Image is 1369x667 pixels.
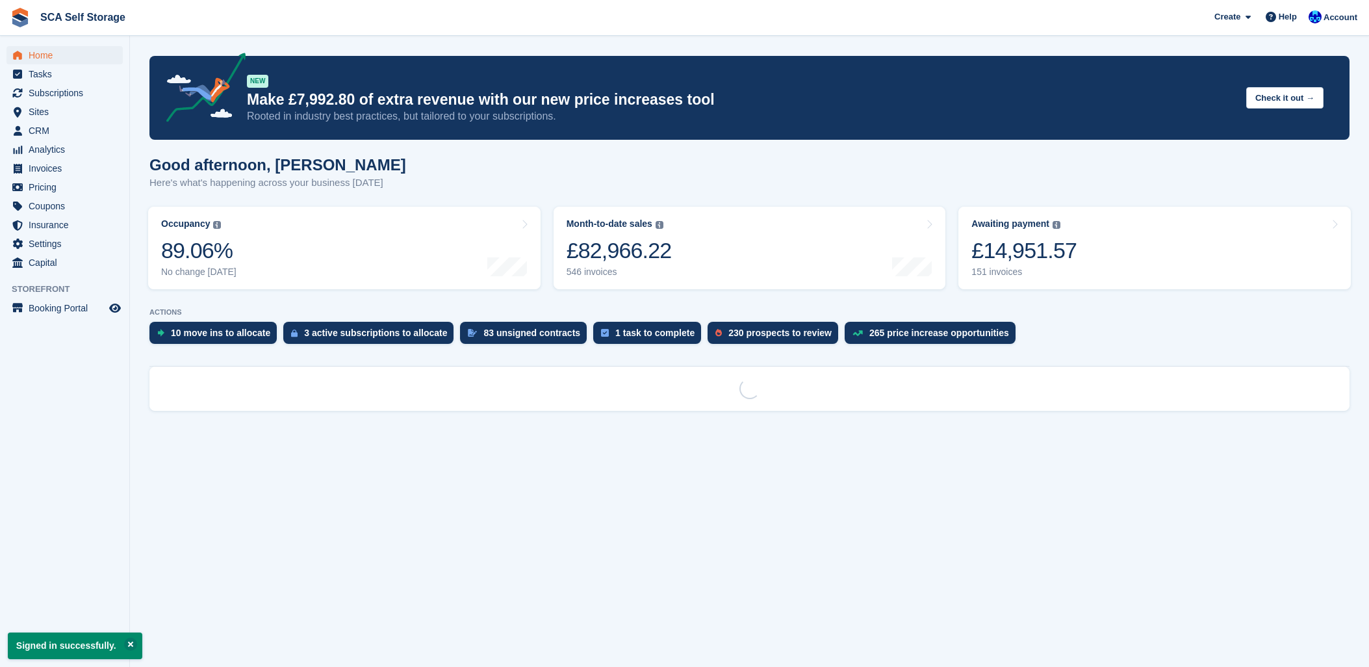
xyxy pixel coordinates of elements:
img: move_ins_to_allocate_icon-fdf77a2bb77ea45bf5b3d319d69a93e2d87916cf1d5bf7949dd705db3b84f3ca.svg [157,329,164,337]
div: 89.06% [161,237,237,264]
p: Make £7,992.80 of extra revenue with our new price increases tool [247,90,1236,109]
img: active_subscription_to_allocate_icon-d502201f5373d7db506a760aba3b589e785aa758c864c3986d89f69b8ff3... [291,329,298,337]
div: NEW [247,75,268,88]
h1: Good afternoon, [PERSON_NAME] [149,156,406,174]
div: Awaiting payment [971,218,1049,229]
div: 546 invoices [567,267,672,278]
a: menu [6,299,123,317]
span: Subscriptions [29,84,107,102]
img: stora-icon-8386f47178a22dfd0bd8f6a31ec36ba5ce8667c1dd55bd0f319d3a0aa187defe.svg [10,8,30,27]
img: prospect-51fa495bee0391a8d652442698ab0144808aea92771e9ea1ae160a38d050c398.svg [715,329,722,337]
div: 10 move ins to allocate [171,328,270,338]
div: 151 invoices [971,267,1077,278]
a: menu [6,254,123,272]
a: menu [6,84,123,102]
span: Coupons [29,197,107,215]
span: Invoices [29,159,107,177]
div: £82,966.22 [567,237,672,264]
a: Month-to-date sales £82,966.22 546 invoices [554,207,946,289]
a: Awaiting payment £14,951.57 151 invoices [958,207,1351,289]
div: 1 task to complete [615,328,695,338]
img: icon-info-grey-7440780725fd019a000dd9b08b2336e03edf1995a4989e88bcd33f0948082b44.svg [213,221,221,229]
a: 83 unsigned contracts [460,322,593,350]
a: menu [6,65,123,83]
a: menu [6,216,123,234]
img: icon-info-grey-7440780725fd019a000dd9b08b2336e03edf1995a4989e88bcd33f0948082b44.svg [1053,221,1060,229]
img: task-75834270c22a3079a89374b754ae025e5fb1db73e45f91037f5363f120a921f8.svg [601,329,609,337]
a: menu [6,197,123,215]
img: contract_signature_icon-13c848040528278c33f63329250d36e43548de30e8caae1d1a13099fd9432cc5.svg [468,329,477,337]
span: Booking Portal [29,299,107,317]
div: 3 active subscriptions to allocate [304,328,447,338]
a: menu [6,46,123,64]
p: Signed in successfully. [8,633,142,659]
div: 265 price increase opportunities [869,328,1009,338]
span: Account [1324,11,1357,24]
a: menu [6,178,123,196]
a: menu [6,103,123,121]
a: 3 active subscriptions to allocate [283,322,460,350]
span: CRM [29,122,107,140]
span: Insurance [29,216,107,234]
a: 1 task to complete [593,322,708,350]
div: Occupancy [161,218,210,229]
a: menu [6,122,123,140]
a: 265 price increase opportunities [845,322,1022,350]
span: Capital [29,254,107,272]
a: Occupancy 89.06% No change [DATE] [148,207,541,289]
img: Kelly Neesham [1309,10,1322,23]
button: Check it out → [1246,87,1324,109]
img: price-adjustments-announcement-icon-8257ccfd72463d97f412b2fc003d46551f7dbcb40ab6d574587a9cd5c0d94... [155,53,246,127]
a: Preview store [107,300,123,316]
a: menu [6,159,123,177]
a: 10 move ins to allocate [149,322,283,350]
img: price_increase_opportunities-93ffe204e8149a01c8c9dc8f82e8f89637d9d84a8eef4429ea346261dce0b2c0.svg [852,330,863,336]
div: No change [DATE] [161,267,237,278]
p: Here's what's happening across your business [DATE] [149,176,406,190]
p: Rooted in industry best practices, but tailored to your subscriptions. [247,109,1236,124]
span: Analytics [29,140,107,159]
span: Tasks [29,65,107,83]
img: icon-info-grey-7440780725fd019a000dd9b08b2336e03edf1995a4989e88bcd33f0948082b44.svg [656,221,663,229]
div: £14,951.57 [971,237,1077,264]
span: Sites [29,103,107,121]
div: Month-to-date sales [567,218,652,229]
div: 230 prospects to review [728,328,832,338]
span: Pricing [29,178,107,196]
a: menu [6,235,123,253]
span: Create [1214,10,1240,23]
div: 83 unsigned contracts [483,328,580,338]
span: Home [29,46,107,64]
p: ACTIONS [149,308,1350,317]
a: SCA Self Storage [35,7,131,28]
span: Help [1279,10,1297,23]
a: menu [6,140,123,159]
span: Storefront [12,283,129,296]
a: 230 prospects to review [708,322,845,350]
span: Settings [29,235,107,253]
